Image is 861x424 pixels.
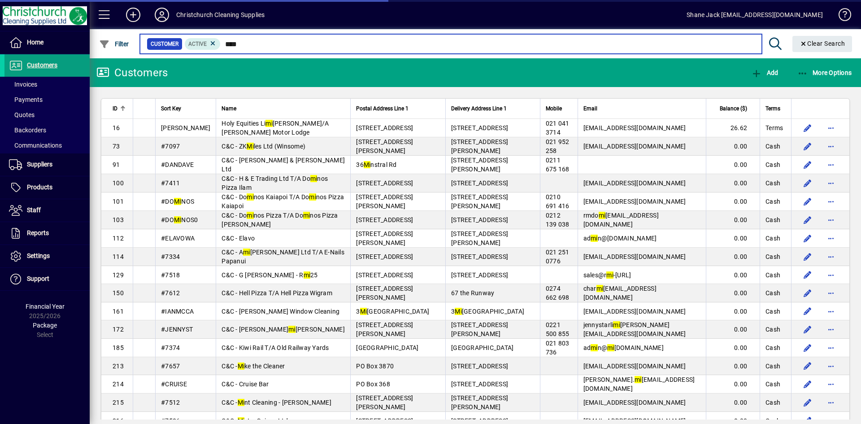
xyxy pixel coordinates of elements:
[800,322,815,337] button: Edit
[765,398,780,407] span: Cash
[27,229,49,236] span: Reports
[583,344,664,351] span: ad n@ [DOMAIN_NAME]
[222,143,305,150] span: C&C - ZK les Ltd (Winsome)
[161,124,210,131] span: [PERSON_NAME]
[161,216,198,223] span: #DO NOS0
[765,325,780,334] span: Cash
[706,375,760,393] td: 0.00
[583,363,686,370] span: [EMAIL_ADDRESS][DOMAIN_NAME]
[451,104,507,114] span: Delivery Address Line 1
[113,143,120,150] span: 73
[706,137,760,156] td: 0.00
[222,399,331,406] span: C&C - nt Cleaning - [PERSON_NAME]
[113,344,124,351] span: 185
[720,104,747,114] span: Balance ($)
[795,65,854,81] button: More Options
[451,216,508,223] span: [STREET_ADDRESS]
[706,192,760,211] td: 0.00
[96,66,168,80] div: Customers
[176,8,265,22] div: Christchurch Cleaning Supplies
[797,69,852,76] span: More Options
[161,344,180,351] span: #7374
[800,304,815,319] button: Edit
[222,120,329,136] span: Holy Equities Li [PERSON_NAME]/A [PERSON_NAME] Motor Lodge
[546,157,570,173] span: 0211 675 168
[310,175,317,182] em: mi
[222,344,329,351] span: C&C - Kiwi Rail T/A Old Railway Yards
[113,161,120,168] span: 91
[364,161,371,168] em: Mi
[765,307,780,316] span: Cash
[113,253,124,260] span: 114
[583,212,659,228] span: rmdo [EMAIL_ADDRESS][DOMAIN_NAME]
[749,65,780,81] button: Add
[800,231,815,245] button: Edit
[161,179,180,187] span: #7411
[222,175,328,191] span: C&C - H & E Trading Ltd T/A Do nos Pizza Ilam
[451,157,508,173] span: [STREET_ADDRESS][PERSON_NAME]
[583,321,686,337] span: jennystarli [PERSON_NAME][EMAIL_ADDRESS][DOMAIN_NAME]
[174,216,182,223] em: MI
[635,376,642,383] em: mi
[765,215,780,224] span: Cash
[222,104,345,114] div: Name
[451,124,508,131] span: [STREET_ADDRESS]
[800,157,815,172] button: Edit
[9,127,46,134] span: Backorders
[583,104,597,114] span: Email
[161,363,180,370] span: #7657
[238,399,245,406] em: Mi
[161,143,180,150] span: #7097
[824,395,838,410] button: More options
[356,321,413,337] span: [STREET_ADDRESS][PERSON_NAME]
[356,104,409,114] span: Postal Address Line 1
[451,344,513,351] span: [GEOGRAPHIC_DATA]
[706,248,760,266] td: 0.00
[356,308,429,315] span: 3 [GEOGRAPHIC_DATA]
[824,231,838,245] button: More options
[824,268,838,282] button: More options
[706,229,760,248] td: 0.00
[546,340,570,356] span: 021 803 736
[151,39,178,48] span: Customer
[238,363,245,370] em: Mi
[119,7,148,23] button: Add
[356,161,396,168] span: 36 nstral Rd
[546,120,570,136] span: 021 041 3714
[356,363,394,370] span: PO Box 3870
[27,39,43,46] span: Home
[4,245,90,267] a: Settings
[800,286,815,300] button: Edit
[113,179,124,187] span: 100
[765,252,780,261] span: Cash
[161,104,181,114] span: Sort Key
[247,193,254,201] em: mi
[303,212,310,219] em: mi
[706,393,760,412] td: 0.00
[546,212,570,228] span: 0212 139 038
[113,308,124,315] span: 161
[706,339,760,357] td: 0.00
[161,399,180,406] span: #7512
[4,222,90,245] a: Reports
[4,176,90,199] a: Products
[706,320,760,339] td: 0.00
[824,322,838,337] button: More options
[800,40,845,47] span: Clear Search
[4,268,90,290] a: Support
[26,303,65,310] span: Financial Year
[309,193,316,201] em: mi
[9,81,37,88] span: Invoices
[800,139,815,153] button: Edit
[706,302,760,320] td: 0.00
[113,363,124,370] span: 213
[583,143,686,150] span: [EMAIL_ADDRESS][DOMAIN_NAME]
[751,69,778,76] span: Add
[188,41,207,47] span: Active
[546,285,570,301] span: 0274 662 698
[174,198,182,205] em: MI
[33,322,57,329] span: Package
[4,122,90,138] a: Backorders
[451,230,508,246] span: [STREET_ADDRESS][PERSON_NAME]
[161,326,193,333] span: #JENNYST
